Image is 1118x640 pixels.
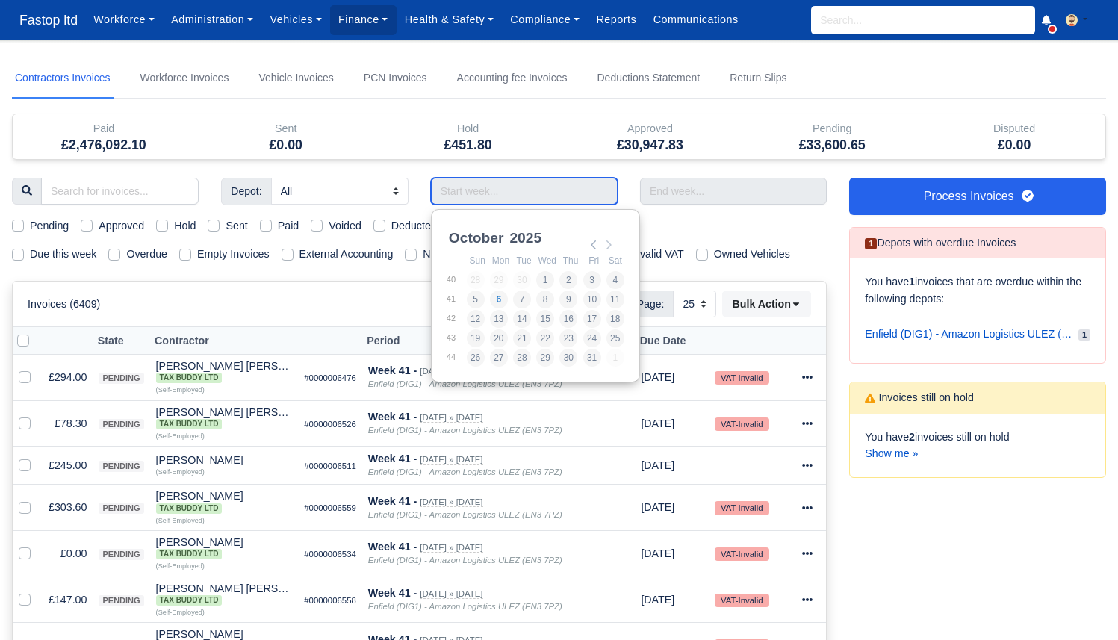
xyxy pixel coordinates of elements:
[583,349,601,367] button: 31
[570,120,730,137] div: Approved
[255,58,336,99] a: Vehicle Invoices
[715,371,768,385] small: VAT-Invalid
[467,310,485,328] button: 12
[536,271,554,289] button: 1
[13,114,195,159] div: Paid
[368,556,562,565] i: Enfield (DIG1) - Amazon Logistics ULEZ (EN3 7PZ)
[99,373,143,384] span: pending
[467,291,485,308] button: 5
[583,329,601,347] button: 24
[99,503,143,514] span: pending
[156,583,293,606] div: [PERSON_NAME] [PERSON_NAME]
[156,468,205,476] small: (Self-Employed)
[156,549,223,559] span: Tax Buddy Ltd
[24,120,184,137] div: Paid
[641,547,674,559] span: 2 weeks from now
[559,114,741,159] div: Approved
[909,431,915,443] strong: 2
[174,217,196,234] label: Hold
[645,5,747,34] a: Communications
[226,217,247,234] label: Sent
[299,246,394,263] label: External Accounting
[12,5,85,35] span: Fastop ltd
[583,291,601,308] button: 10
[741,114,923,159] div: Pending
[99,461,143,472] span: pending
[304,373,356,382] small: #0000006476
[156,609,205,616] small: (Self-Employed)
[585,236,603,254] button: Previous Month
[923,114,1105,159] div: Disputed
[304,420,356,429] small: #0000006526
[559,329,577,347] button: 23
[206,137,366,153] h5: £0.00
[606,271,624,289] button: 4
[156,455,293,465] div: [PERSON_NAME]
[197,246,270,263] label: Empty Invoices
[368,411,417,423] strong: Week 41 -
[588,5,645,34] a: Reports
[156,419,223,429] span: Tax Buddy Ltd
[330,5,397,34] a: Finance
[156,361,293,383] div: [PERSON_NAME] [PERSON_NAME] Tax Buddy Ltd
[206,120,366,137] div: Sent
[85,5,163,34] a: Workforce
[467,349,485,367] button: 26
[278,217,299,234] label: Paid
[715,501,768,515] small: VAT-Invalid
[606,329,624,347] button: 25
[43,355,93,401] td: £294.00
[43,447,93,485] td: £245.00
[559,310,577,328] button: 16
[388,137,548,153] h5: £451.80
[156,491,293,513] div: [PERSON_NAME]
[304,596,356,605] small: #0000006558
[41,178,199,205] input: Search for invoices...
[195,114,377,159] div: Sent
[492,255,509,266] abbr: Monday
[368,467,562,476] i: Enfield (DIG1) - Amazon Logistics ULEZ (EN3 7PZ)
[722,291,811,317] button: Bulk Action
[368,495,417,507] strong: Week 41 -
[446,309,466,329] td: 42
[865,326,1072,343] span: Enfield (DIG1) - Amazon Logistics ULEZ (EN3 7PZ)
[156,386,205,394] small: (Self-Employed)
[423,246,492,263] label: No Accountant
[156,583,293,606] div: [PERSON_NAME] [PERSON_NAME] Tax Buddy Ltd
[420,589,482,599] small: [DATE] » [DATE]
[536,329,554,347] button: 22
[609,255,622,266] abbr: Saturday
[502,5,588,34] a: Compliance
[641,417,674,429] span: 2 weeks from now
[490,329,508,347] button: 20
[156,503,223,514] span: Tax Buddy Ltd
[420,367,482,376] small: [DATE] » [DATE]
[391,217,437,234] label: Deducted
[513,291,531,308] button: 7
[156,407,293,429] div: [PERSON_NAME] [PERSON_NAME]
[368,510,562,519] i: Enfield (DIG1) - Amazon Logistics ULEZ (EN3 7PZ)
[28,298,100,311] h6: Invoices (6409)
[727,58,789,99] a: Return Slips
[909,276,915,288] strong: 1
[420,543,482,553] small: [DATE] » [DATE]
[506,227,544,249] div: 2025
[446,270,466,290] td: 40
[99,419,143,430] span: pending
[641,459,674,471] span: 2 weeks from now
[304,503,356,512] small: #0000006559
[368,379,562,388] i: Enfield (DIG1) - Amazon Logistics ULEZ (EN3 7PZ)
[156,517,205,524] small: (Self-Employed)
[99,217,144,234] label: Approved
[156,432,205,440] small: (Self-Employed)
[516,255,531,266] abbr: Tuesday
[368,587,417,599] strong: Week 41 -
[368,602,562,611] i: Enfield (DIG1) - Amazon Logistics ULEZ (EN3 7PZ)
[446,290,466,309] td: 41
[446,348,466,367] td: 44
[583,271,601,289] button: 3
[715,594,768,607] small: VAT-Invalid
[513,310,531,328] button: 14
[126,246,167,263] label: Overdue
